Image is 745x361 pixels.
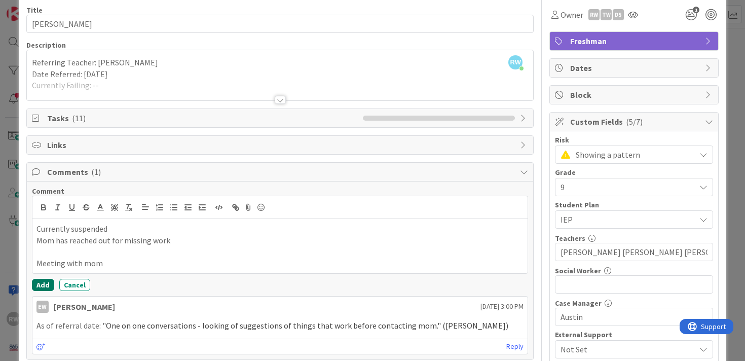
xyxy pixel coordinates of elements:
[561,343,695,355] span: Not Set
[555,234,585,243] label: Teachers
[570,35,700,47] span: Freshman
[47,166,515,178] span: Comments
[561,180,690,194] span: 9
[555,169,713,176] div: Grade
[613,9,624,20] div: DS
[601,9,612,20] div: TW
[561,9,583,21] span: Owner
[21,2,46,14] span: Support
[555,299,602,308] label: Case Manager
[26,41,66,50] span: Description
[570,89,700,101] span: Block
[91,167,101,177] span: ( 1 )
[506,340,524,353] a: Reply
[555,266,601,275] label: Social Worker
[588,9,600,20] div: RW
[561,213,695,226] span: IEP
[576,148,690,162] span: Showing a pattern
[626,117,643,127] span: ( 5/7 )
[32,279,54,291] button: Add
[32,57,529,68] p: Referring Teacher: [PERSON_NAME]
[555,201,713,208] div: Student Plan
[36,223,524,235] p: Currently suspended
[36,258,524,269] p: Meeting with mom
[32,187,64,196] span: Comment
[508,55,523,69] span: RW
[47,112,358,124] span: Tasks
[36,235,524,246] p: Mom has reached out for missing work
[480,301,524,312] span: [DATE] 3:00 PM
[59,279,90,291] button: Cancel
[106,320,508,331] span: One on one conversations - looking of suggestions of things that work before contacting mom." ([P...
[72,113,86,123] span: ( 11 )
[26,6,43,15] label: Title
[570,116,700,128] span: Custom Fields
[693,7,699,13] span: 1
[36,301,49,313] div: EW
[54,301,115,313] div: [PERSON_NAME]
[26,15,534,33] input: type card name here...
[47,139,515,151] span: Links
[36,320,524,332] p: As of referral date: "
[32,68,529,80] p: Date Referred: [DATE]
[555,136,713,143] div: Risk
[555,331,713,338] div: External Support
[570,62,700,74] span: Dates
